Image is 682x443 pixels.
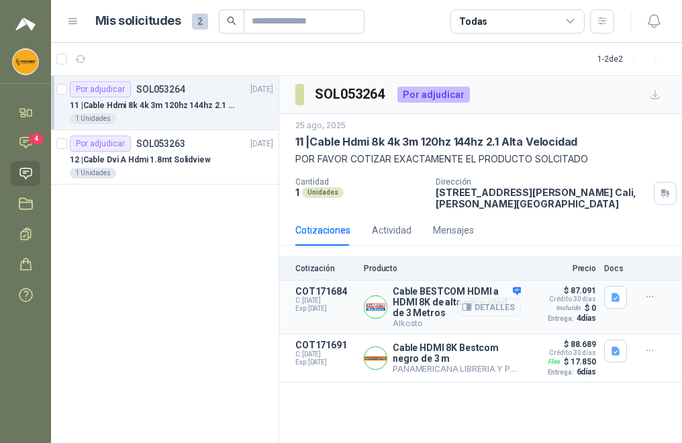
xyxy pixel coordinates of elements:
div: 1 - 2 de 2 [597,48,666,70]
p: [DATE] [250,138,273,150]
div: Por adjudicar [397,87,470,103]
p: COT171691 [295,340,356,350]
p: [DATE] [250,83,273,96]
p: 4 días [577,313,596,323]
p: POR FAVOR COTIZAR EXACTAMENTE EL PRODUCTO SOLCITADO [295,152,666,166]
p: Cable BESTCOM HDMI a HDMI 8K de alta velocidad de 3 Metros [393,286,521,318]
p: $ 17.850 [564,357,596,366]
span: C: [DATE] [295,350,356,358]
p: 12 | Cable Dvi A Hdmi 1.8mt Solidview [70,154,211,166]
img: Company Logo [364,347,387,369]
p: Cotización [295,264,356,273]
p: Crédito 30 días [549,349,596,356]
div: Por adjudicar [70,136,131,152]
p: Crédito 30 días [549,295,596,303]
p: Alkosto [393,318,521,328]
p: PANAMERICANA LIBRERIA Y PAPELERIA S.A. [393,364,521,374]
p: Cable HDMI 8K Bestcom negro de 3 m [393,342,521,364]
div: Flex [545,356,563,367]
p: 25 ago, 2025 [295,119,346,132]
p: Dirección [436,177,648,187]
p: Producto [364,264,521,273]
span: Entrega: [548,368,574,376]
span: 2 [192,13,208,30]
div: Unidades [302,187,344,198]
img: Company Logo [13,49,38,75]
p: SOL053263 [136,139,185,148]
div: 1 Unidades [70,113,116,124]
p: $ 0 [585,303,596,313]
div: 1 Unidades [70,168,116,179]
div: Actividad [372,223,411,238]
p: COT171684 [295,286,356,297]
img: Company Logo [364,296,387,318]
p: 1 [295,187,299,198]
div: Todas [459,14,487,29]
span: Entrega: [548,315,574,322]
div: Por adjudicar [70,81,131,97]
div: Cotizaciones [295,223,350,238]
h1: Mis solicitudes [95,11,181,31]
img: Logo peakr [15,16,36,32]
p: Docs [604,264,631,273]
span: C: [DATE] [295,297,356,305]
p: $ 88.689 [564,340,596,349]
a: Por adjudicarSOL053263[DATE] 12 |Cable Dvi A Hdmi 1.8mt Solidview1 Unidades [51,130,279,185]
p: 11 | Cable Hdmi 8k 4k 3m 120hz 144hz 2.1 Alta Velocidad [70,99,237,112]
p: [STREET_ADDRESS][PERSON_NAME] Cali , [PERSON_NAME][GEOGRAPHIC_DATA] [436,187,648,209]
p: 6 días [577,367,596,377]
p: Precio [529,264,596,273]
div: Mensajes [433,223,474,238]
p: Cantidad [295,177,425,187]
span: 4 [29,134,44,144]
p: SOL053264 [136,85,185,94]
a: Por adjudicarSOL053264[DATE] 11 |Cable Hdmi 8k 4k 3m 120hz 144hz 2.1 Alta Velocidad1 Unidades [51,76,279,130]
div: Incluido [553,303,583,313]
button: Detalles [458,298,521,316]
span: Exp: [DATE] [295,305,356,313]
h3: SOL053264 [315,84,387,105]
a: 4 [11,130,40,155]
span: Exp: [DATE] [295,358,356,366]
span: search [227,16,236,26]
p: 11 | Cable Hdmi 8k 4k 3m 120hz 144hz 2.1 Alta Velocidad [295,135,577,149]
p: $ 87.091 [564,286,596,295]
